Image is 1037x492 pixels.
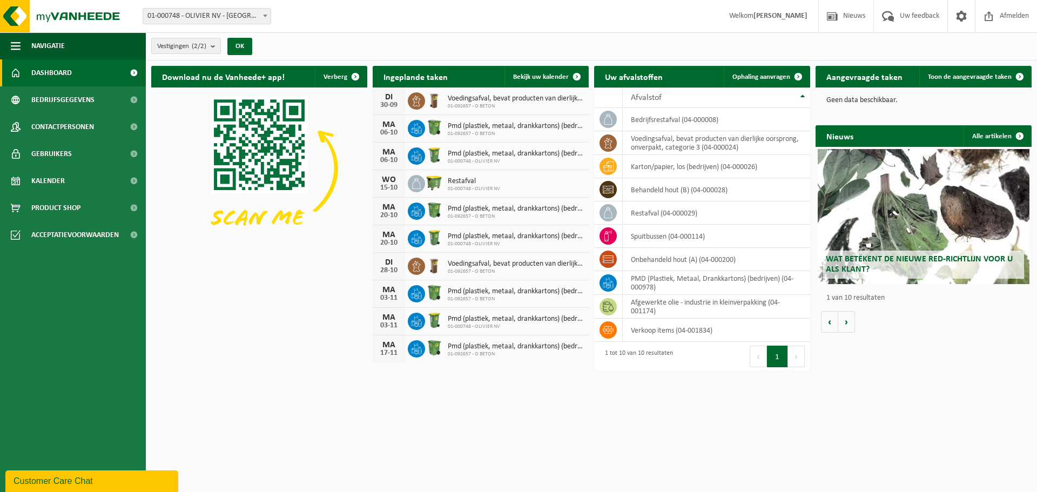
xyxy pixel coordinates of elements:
div: 03-11 [378,294,400,302]
button: Verberg [315,66,366,87]
span: 01-092657 - O BETON [448,131,583,137]
span: Pmd (plastiek, metaal, drankkartons) (bedrijven) [448,205,583,213]
div: 30-09 [378,102,400,109]
span: Acceptatievoorwaarden [31,221,119,248]
a: Wat betekent de nieuwe RED-richtlijn voor u als klant? [818,149,1029,284]
span: Wat betekent de nieuwe RED-richtlijn voor u als klant? [826,255,1013,274]
span: 01-000748 - OLIVIER NV - RUMBEKE [143,9,271,24]
button: Next [788,346,805,367]
span: 01-000748 - OLIVIER NV [448,241,583,247]
img: WB-0240-HPE-GN-50 [425,228,443,247]
span: Dashboard [31,59,72,86]
span: Kalender [31,167,65,194]
strong: [PERSON_NAME] [753,12,807,20]
span: 01-000748 - OLIVIER NV [448,158,583,165]
img: WB-0240-HPE-GN-50 [425,146,443,164]
div: MA [378,341,400,349]
a: Ophaling aanvragen [724,66,809,87]
span: Pmd (plastiek, metaal, drankkartons) (bedrijven) [448,232,583,241]
span: 01-000748 - OLIVIER NV - RUMBEKE [143,8,271,24]
span: 01-092657 - O BETON [448,103,583,110]
span: Pmd (plastiek, metaal, drankkartons) (bedrijven) [448,342,583,351]
img: WB-0140-HPE-BN-01 [425,91,443,109]
div: WO [378,176,400,184]
img: WB-1100-HPE-GN-50 [425,173,443,192]
span: Toon de aangevraagde taken [928,73,1012,80]
div: MA [378,203,400,212]
span: Pmd (plastiek, metaal, drankkartons) (bedrijven) [448,150,583,158]
div: 28-10 [378,267,400,274]
h2: Aangevraagde taken [816,66,913,87]
span: 01-092657 - O BETON [448,213,583,220]
td: karton/papier, los (bedrijven) (04-000026) [623,155,810,178]
button: Vestigingen(2/2) [151,38,221,54]
div: 15-10 [378,184,400,192]
div: 06-10 [378,129,400,137]
span: Pmd (plastiek, metaal, drankkartons) (bedrijven) [448,122,583,131]
div: 20-10 [378,212,400,219]
img: WB-0370-HPE-GN-50 [425,118,443,137]
button: OK [227,38,252,55]
iframe: chat widget [5,468,180,492]
div: MA [378,148,400,157]
h2: Ingeplande taken [373,66,459,87]
span: Contactpersonen [31,113,94,140]
td: restafval (04-000029) [623,201,810,225]
img: WB-0140-HPE-BN-01 [425,256,443,274]
td: bedrijfsrestafval (04-000008) [623,108,810,131]
button: Vorige [821,311,838,333]
div: MA [378,120,400,129]
div: MA [378,286,400,294]
div: MA [378,231,400,239]
span: Gebruikers [31,140,72,167]
div: 03-11 [378,322,400,329]
span: Restafval [448,177,500,186]
button: Volgende [838,311,855,333]
td: verkoop items (04-001834) [623,319,810,342]
td: voedingsafval, bevat producten van dierlijke oorsprong, onverpakt, categorie 3 (04-000024) [623,131,810,155]
p: Geen data beschikbaar. [826,97,1021,104]
a: Alle artikelen [964,125,1031,147]
span: 01-000748 - OLIVIER NV [448,186,500,192]
span: Pmd (plastiek, metaal, drankkartons) (bedrijven) [448,287,583,296]
img: WB-0370-HPE-GN-50 [425,339,443,357]
span: Afvalstof [631,93,662,102]
span: Ophaling aanvragen [732,73,790,80]
div: 20-10 [378,239,400,247]
span: Bekijk uw kalender [513,73,569,80]
h2: Nieuws [816,125,864,146]
span: 01-000748 - OLIVIER NV [448,323,583,330]
div: DI [378,93,400,102]
div: 06-10 [378,157,400,164]
span: Voedingsafval, bevat producten van dierlijke oorsprong, onverpakt, categorie 3 [448,260,583,268]
td: afgewerkte olie - industrie in kleinverpakking (04-001174) [623,295,810,319]
div: DI [378,258,400,267]
td: onbehandeld hout (A) (04-000200) [623,248,810,271]
span: 01-092657 - O BETON [448,296,583,302]
span: 01-092657 - O BETON [448,268,583,275]
span: Product Shop [31,194,80,221]
span: Bedrijfsgegevens [31,86,95,113]
span: Pmd (plastiek, metaal, drankkartons) (bedrijven) [448,315,583,323]
a: Bekijk uw kalender [504,66,588,87]
button: 1 [767,346,788,367]
td: PMD (Plastiek, Metaal, Drankkartons) (bedrijven) (04-000978) [623,271,810,295]
div: 17-11 [378,349,400,357]
a: Toon de aangevraagde taken [919,66,1031,87]
img: WB-0370-HPE-GN-50 [425,201,443,219]
p: 1 van 10 resultaten [826,294,1026,302]
button: Previous [750,346,767,367]
h2: Uw afvalstoffen [594,66,674,87]
img: WB-0370-HPE-GN-50 [425,284,443,302]
img: WB-0240-HPE-GN-50 [425,311,443,329]
td: behandeld hout (B) (04-000028) [623,178,810,201]
count: (2/2) [192,43,206,50]
div: 1 tot 10 van 10 resultaten [600,345,673,368]
div: MA [378,313,400,322]
img: Download de VHEPlus App [151,87,367,250]
h2: Download nu de Vanheede+ app! [151,66,295,87]
span: Voedingsafval, bevat producten van dierlijke oorsprong, onverpakt, categorie 3 [448,95,583,103]
span: Vestigingen [157,38,206,55]
span: Navigatie [31,32,65,59]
